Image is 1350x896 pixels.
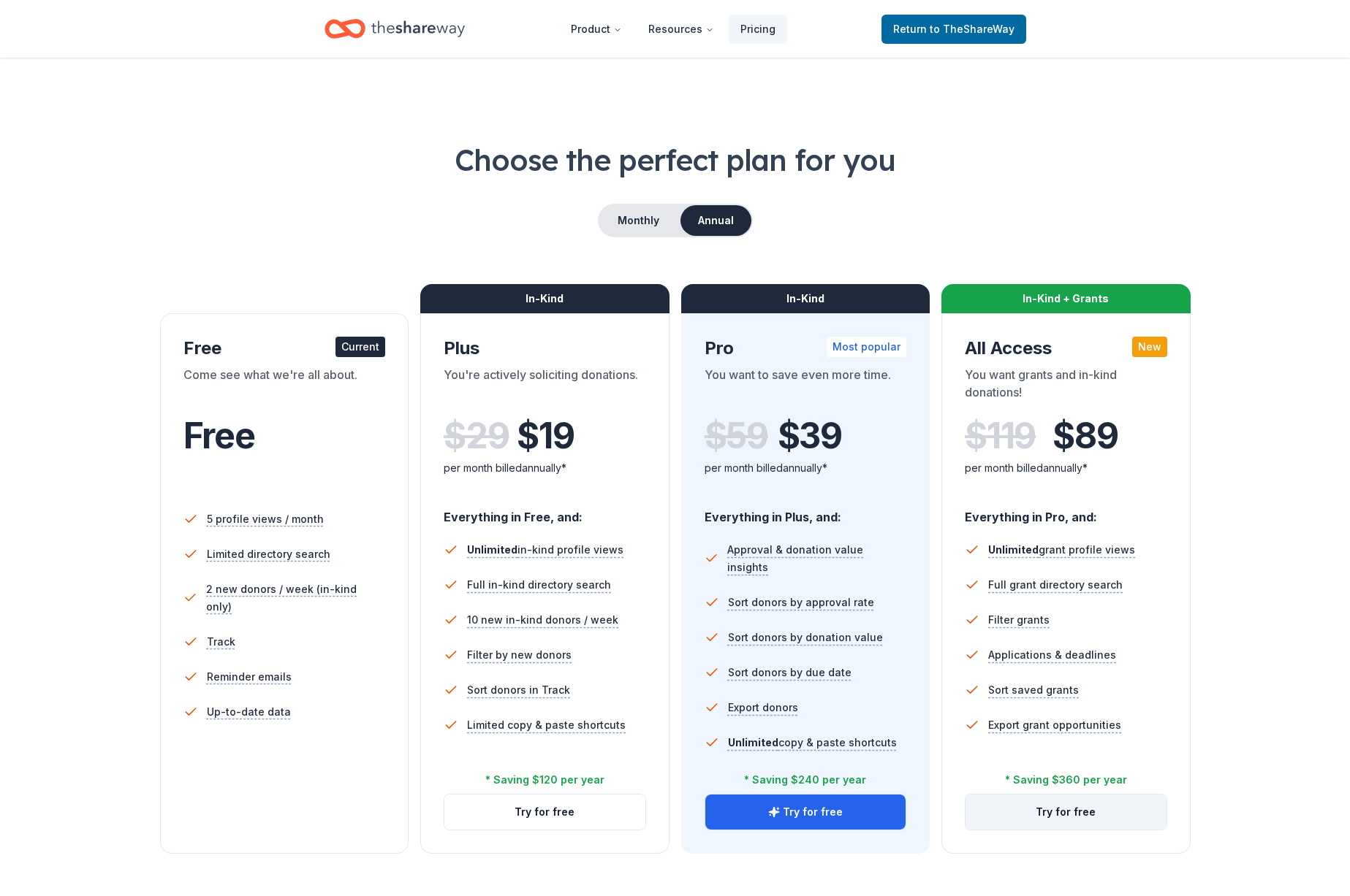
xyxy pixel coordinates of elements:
[1132,337,1167,357] div: New
[207,703,291,721] span: Up-to-date data
[207,633,235,651] span: Track
[681,284,930,313] div: In-Kind
[1053,416,1118,456] span: $ 89
[728,664,852,681] span: Sort donors by due date
[705,459,907,477] div: per month billed annually*
[988,716,1121,734] span: Export grant opportunities
[444,459,646,477] div: per month billed annually*
[966,794,1167,830] button: Try for free
[680,205,751,236] button: Annual
[988,543,1039,556] span: Unlimited
[467,576,611,594] span: Full in-kind directory search
[183,366,386,407] div: Come see what we're all about.
[58,139,1292,180] h1: Choose the perfect plan for you
[965,459,1167,477] div: per month billed annually*
[930,23,1015,35] span: to TheShareWay
[965,496,1167,527] div: Everything in Pro, and:
[941,284,1191,313] div: In-Kind + Grants
[207,545,330,563] span: Limited directory search
[444,496,646,527] div: Everything in Free, and:
[705,794,906,830] button: Try for free
[444,794,645,830] button: Try for free
[206,581,385,616] span: 2 new donors / week (in-kind only)
[728,629,883,646] span: Sort donors by donation value
[893,20,1015,38] span: Return
[467,646,572,664] span: Filter by new donors
[727,541,906,576] span: Approval & donation value insights
[559,15,634,44] button: Product
[705,496,907,527] div: Everything in Plus, and:
[1005,771,1127,789] div: * Saving $360 per year
[827,337,906,357] div: Most popular
[728,736,897,748] span: copy & paste shortcuts
[207,510,324,528] span: 5 profile views / month
[559,12,787,46] nav: Main
[988,646,1116,664] span: Applications & deadlines
[728,736,778,748] span: Unlimited
[335,337,385,357] div: Current
[599,205,678,236] button: Monthly
[728,699,798,716] span: Export donors
[325,12,465,46] a: Home
[444,337,646,360] div: Plus
[207,668,292,686] span: Reminder emails
[744,771,866,789] div: * Saving $240 per year
[705,337,907,360] div: Pro
[705,366,907,407] div: You want to save even more time.
[444,366,646,407] div: You're actively soliciting donations.
[637,15,726,44] button: Resources
[517,416,574,456] span: $ 19
[988,576,1123,594] span: Full grant directory search
[467,716,626,734] span: Limited copy & paste shortcuts
[729,15,787,44] a: Pricing
[965,337,1167,360] div: All Access
[183,414,255,457] span: Free
[988,543,1135,556] span: grant profile views
[467,611,618,629] span: 10 new in-kind donors / week
[420,284,670,313] div: In-Kind
[728,594,874,611] span: Sort donors by approval rate
[988,611,1050,629] span: Filter grants
[467,681,570,699] span: Sort donors in Track
[485,771,604,789] div: * Saving $120 per year
[988,681,1079,699] span: Sort saved grants
[965,366,1167,407] div: You want grants and in-kind donations!
[467,543,623,556] span: in-kind profile views
[778,416,842,456] span: $ 39
[183,337,386,360] div: Free
[881,15,1026,44] a: Returnto TheShareWay
[467,543,517,556] span: Unlimited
